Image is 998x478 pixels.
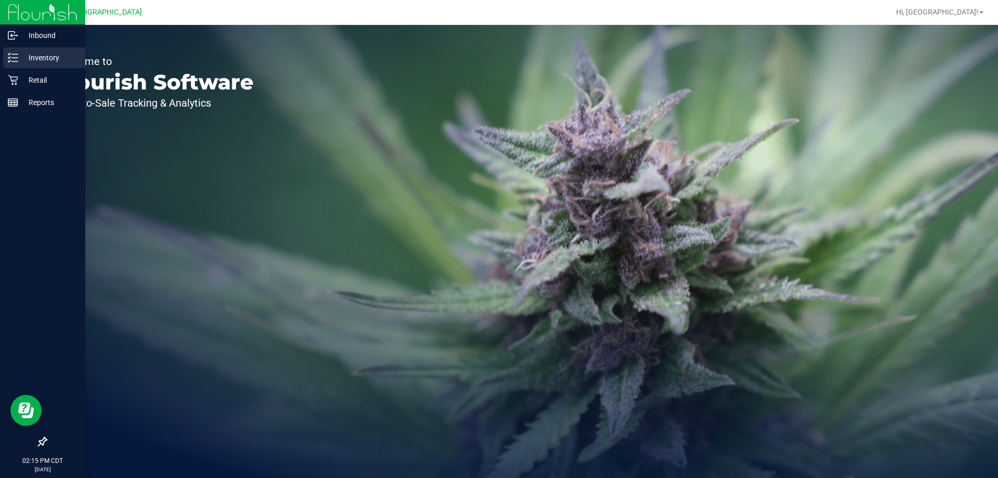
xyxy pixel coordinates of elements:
[8,53,18,63] inline-svg: Inventory
[8,75,18,85] inline-svg: Retail
[5,466,81,473] p: [DATE]
[18,51,81,64] p: Inventory
[18,96,81,109] p: Reports
[8,30,18,41] inline-svg: Inbound
[10,395,42,426] iframe: Resource center
[56,56,254,67] p: Welcome to
[56,72,254,93] p: Flourish Software
[5,456,81,466] p: 02:15 PM CDT
[896,8,978,16] span: Hi, [GEOGRAPHIC_DATA]!
[71,8,142,17] span: [GEOGRAPHIC_DATA]
[56,98,254,108] p: Seed-to-Sale Tracking & Analytics
[18,74,81,86] p: Retail
[8,97,18,108] inline-svg: Reports
[18,29,81,42] p: Inbound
